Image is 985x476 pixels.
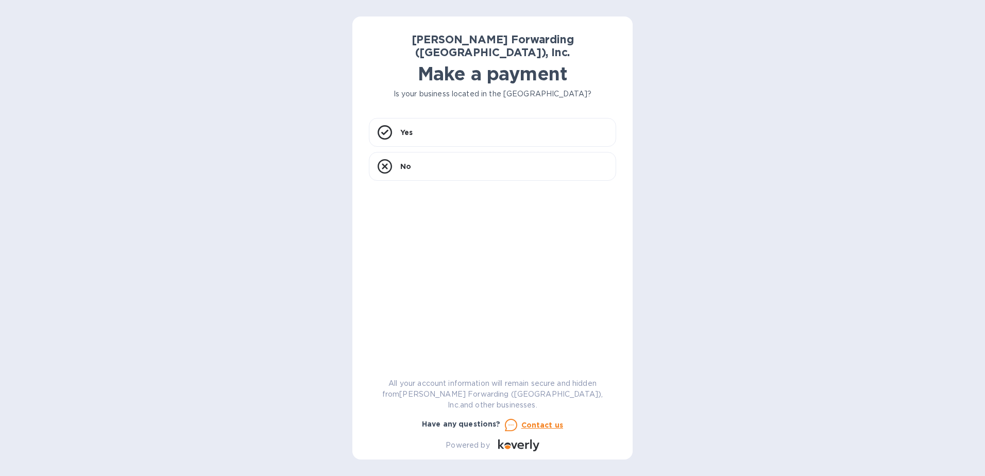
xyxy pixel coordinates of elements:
u: Contact us [521,421,564,429]
p: All your account information will remain secure and hidden from [PERSON_NAME] Forwarding ([GEOGRA... [369,378,616,411]
p: Is your business located in the [GEOGRAPHIC_DATA]? [369,89,616,99]
b: Have any questions? [422,420,501,428]
p: Yes [400,127,413,138]
b: [PERSON_NAME] Forwarding ([GEOGRAPHIC_DATA]), Inc. [412,33,574,59]
h1: Make a payment [369,63,616,84]
p: No [400,161,411,172]
p: Powered by [446,440,489,451]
